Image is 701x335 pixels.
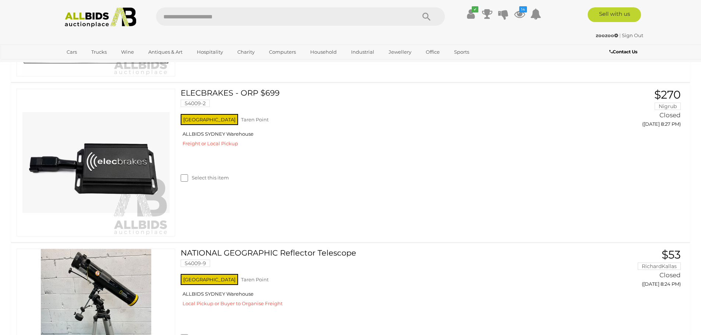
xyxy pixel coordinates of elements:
span: $53 [662,248,681,261]
strong: zoozoo [596,32,618,38]
a: Charity [233,46,259,58]
img: 54009-2a.jpeg [22,89,170,236]
a: Jewellery [384,46,416,58]
a: Office [421,46,445,58]
a: [GEOGRAPHIC_DATA] [62,58,124,70]
a: $53 RichardKallas Closed ([DATE] 8:24 PM) [583,249,683,291]
a: ✔ [465,7,477,21]
a: Wine [116,46,139,58]
a: Contact Us [609,48,639,56]
span: | [619,32,621,38]
a: Industrial [346,46,379,58]
a: Household [305,46,341,58]
i: 14 [519,6,527,13]
button: Search [408,7,445,26]
a: Cars [62,46,82,58]
a: $270 Nigrub Closed ([DATE] 8:27 PM) [583,89,683,131]
i: ✔ [472,6,478,13]
label: Select this item [181,174,229,181]
a: Trucks [86,46,111,58]
img: Allbids.com.au [61,7,141,28]
a: Computers [264,46,301,58]
b: Contact Us [609,49,637,54]
a: Sell with us [588,7,641,22]
a: ELECBRAKES - ORP $699 54009-2 [186,89,571,113]
a: 14 [514,7,525,21]
a: Sports [449,46,474,58]
a: zoozoo [596,32,619,38]
a: Antiques & Art [144,46,187,58]
a: NATIONAL GEOGRAPHIC Reflector Telescope 54009-9 [186,249,571,272]
span: $270 [654,88,681,101]
a: Hospitality [192,46,228,58]
a: Sign Out [622,32,643,38]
